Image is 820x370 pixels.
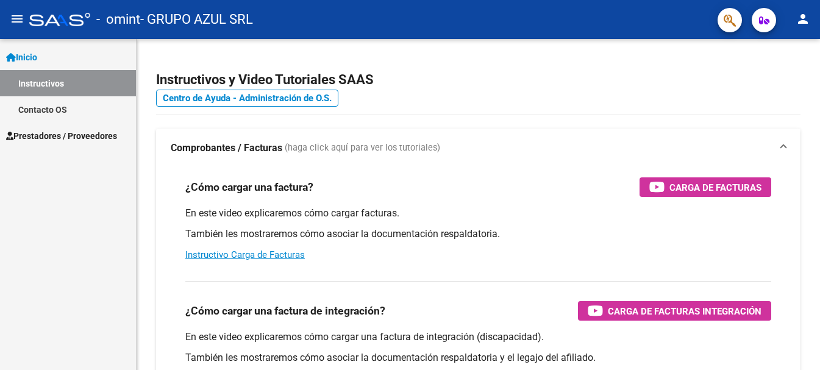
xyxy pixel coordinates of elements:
[171,141,282,155] strong: Comprobantes / Facturas
[6,51,37,64] span: Inicio
[6,129,117,143] span: Prestadores / Proveedores
[185,351,771,365] p: También les mostraremos cómo asociar la documentación respaldatoria y el legajo del afiliado.
[669,180,761,195] span: Carga de Facturas
[96,6,140,33] span: - omint
[156,68,800,91] h2: Instructivos y Video Tutoriales SAAS
[185,330,771,344] p: En este video explicaremos cómo cargar una factura de integración (discapacidad).
[140,6,253,33] span: - GRUPO AZUL SRL
[10,12,24,26] mat-icon: menu
[608,304,761,319] span: Carga de Facturas Integración
[578,301,771,321] button: Carga de Facturas Integración
[640,177,771,197] button: Carga de Facturas
[285,141,440,155] span: (haga click aquí para ver los tutoriales)
[779,329,808,358] iframe: Intercom live chat
[185,207,771,220] p: En este video explicaremos cómo cargar facturas.
[796,12,810,26] mat-icon: person
[185,302,385,319] h3: ¿Cómo cargar una factura de integración?
[156,129,800,168] mat-expansion-panel-header: Comprobantes / Facturas (haga click aquí para ver los tutoriales)
[185,227,771,241] p: También les mostraremos cómo asociar la documentación respaldatoria.
[185,179,313,196] h3: ¿Cómo cargar una factura?
[156,90,338,107] a: Centro de Ayuda - Administración de O.S.
[185,249,305,260] a: Instructivo Carga de Facturas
